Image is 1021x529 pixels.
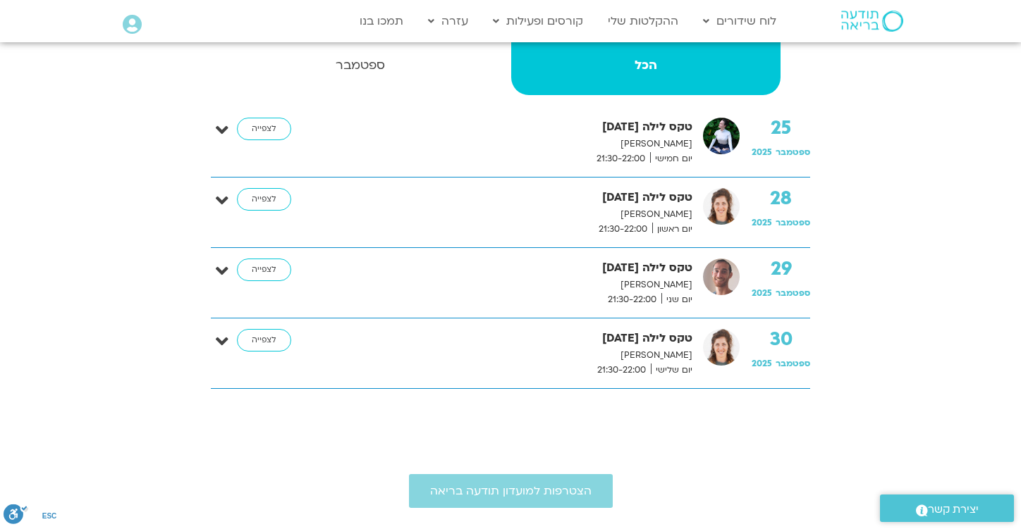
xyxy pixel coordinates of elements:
a: עזרה [421,8,475,35]
span: 2025 [752,358,772,369]
span: יום שלישי [651,363,692,378]
a: לצפייה [237,118,291,140]
strong: טקס לילה [DATE] [322,259,692,278]
strong: טקס לילה [DATE] [322,188,692,207]
a: לצפייה [237,329,291,351]
strong: ספטמבר [212,55,508,76]
span: יום ראשון [652,222,692,237]
strong: 25 [752,118,810,139]
a: תמכו בנו [353,8,410,35]
strong: 30 [752,329,810,350]
a: ההקלטות שלי [601,8,685,35]
a: קורסים ופעילות [486,8,590,35]
strong: טקס לילה [DATE] [322,329,692,348]
a: יצירת קשר [880,494,1014,522]
a: לצפייה [237,259,291,281]
strong: 29 [752,259,810,280]
span: ספטמבר [776,287,810,299]
p: [PERSON_NAME] [322,348,692,363]
a: לוח שידורים [696,8,783,35]
span: 21:30-22:00 [592,151,650,166]
strong: הכל [511,55,781,76]
span: 2025 [752,287,772,299]
span: ספטמבר [776,147,810,158]
span: ספטמבר [776,358,810,369]
a: הצטרפות למועדון תודעה בריאה [409,474,613,508]
span: 21:30-22:00 [603,292,661,307]
span: הצטרפות למועדון תודעה בריאה [430,485,592,497]
p: [PERSON_NAME] [322,137,692,151]
span: 2025 [752,147,772,158]
span: יצירת קשר [928,500,979,519]
span: 21:30-22:00 [594,222,652,237]
span: 2025 [752,217,772,228]
span: 21:30-22:00 [592,363,651,378]
img: תודעה בריאה [841,11,903,32]
strong: 28 [752,188,810,209]
a: הכל [511,39,781,95]
p: [PERSON_NAME] [322,207,692,222]
span: יום שני [661,292,692,307]
a: לצפייה [237,188,291,211]
span: ספטמבר [776,217,810,228]
strong: טקס לילה [DATE] [322,118,692,137]
span: יום חמישי [650,151,692,166]
p: [PERSON_NAME] [322,278,692,292]
a: ספטמבר [212,39,508,95]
